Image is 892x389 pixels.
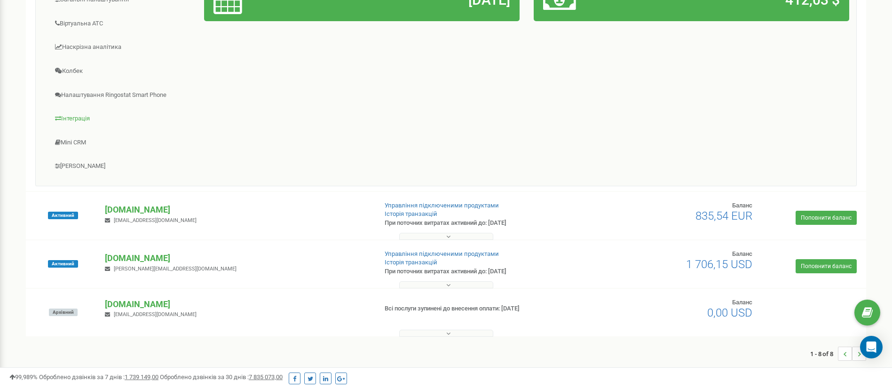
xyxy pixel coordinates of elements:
span: Активний [48,212,78,219]
span: Архівний [49,309,78,316]
u: 1 739 149,00 [125,373,158,381]
p: [DOMAIN_NAME] [105,204,369,216]
a: Наскрізна аналітика [43,36,205,59]
span: [PERSON_NAME][EMAIL_ADDRESS][DOMAIN_NAME] [114,266,237,272]
a: Поповнити баланс [796,211,857,225]
span: Баланс [732,250,752,257]
a: [PERSON_NAME] [43,155,205,178]
a: Управління підключеними продуктами [385,202,499,209]
span: 1 706,15 USD [686,258,752,271]
span: 99,989% [9,373,38,381]
p: [DOMAIN_NAME] [105,252,369,264]
a: Колбек [43,60,205,83]
a: Історія транзакцій [385,210,437,217]
p: При поточних витратах активний до: [DATE] [385,219,579,228]
p: При поточних витратах активний до: [DATE] [385,267,579,276]
span: Активний [48,260,78,268]
span: Оброблено дзвінків за 7 днів : [39,373,158,381]
span: [EMAIL_ADDRESS][DOMAIN_NAME] [114,217,197,223]
span: 1 - 8 of 8 [810,347,838,361]
a: Віртуальна АТС [43,12,205,35]
a: Історія транзакцій [385,259,437,266]
a: Управління підключеними продуктами [385,250,499,257]
a: Поповнити баланс [796,259,857,273]
a: Інтеграція [43,107,205,130]
span: [EMAIL_ADDRESS][DOMAIN_NAME] [114,311,197,318]
span: Баланс [732,202,752,209]
span: Оброблено дзвінків за 30 днів : [160,373,283,381]
div: Open Intercom Messenger [860,336,883,358]
nav: ... [810,337,866,370]
a: Mini CRM [43,131,205,154]
span: 835,54 EUR [695,209,752,222]
a: Налаштування Ringostat Smart Phone [43,84,205,107]
p: Всі послуги зупинені до внесення оплати: [DATE] [385,304,579,313]
span: 0,00 USD [707,306,752,319]
span: Баланс [732,299,752,306]
u: 7 835 073,00 [249,373,283,381]
p: [DOMAIN_NAME] [105,298,369,310]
